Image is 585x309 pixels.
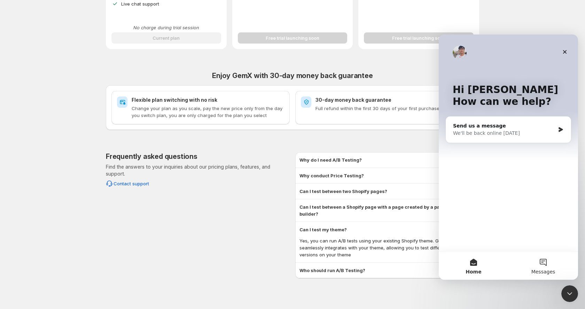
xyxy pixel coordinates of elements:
[106,152,197,161] h2: Frequently asked questions
[132,96,284,103] h2: Flexible plan switching with no risk
[132,105,284,119] p: Change your plan as you scale, pay the new price only from the day you switch plan, you are only ...
[299,172,364,179] h3: Why conduct Price Testing?
[299,156,362,163] h3: Why do I need A/B Testing?
[439,34,578,280] iframe: Intercom live chat
[106,163,290,177] p: Find the answers to your inquiries about our pricing plans, features, and support.
[315,105,468,112] p: Full refund within the first 30 days of your first purchase.
[299,188,387,195] h3: Can I test between two Shopify pages?
[299,203,462,217] h3: Can I test between a Shopify page with a page created by a page builder?
[106,71,479,80] h2: Enjoy GemX with 30-day money back guarantee
[561,285,578,302] iframe: Intercom live chat
[102,178,153,189] button: Contact support
[299,267,365,274] h3: Who should run A/B Testing?
[111,24,221,31] p: No charge during trial session
[299,226,347,233] h3: Can I test my theme?
[299,237,468,258] p: Yes, you can run A/B tests using your existing Shopify theme. GemX seamlessly integrates with you...
[315,96,468,103] h2: 30-day money back guarantee
[121,1,159,7] span: Live chat support
[114,180,149,187] span: Contact support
